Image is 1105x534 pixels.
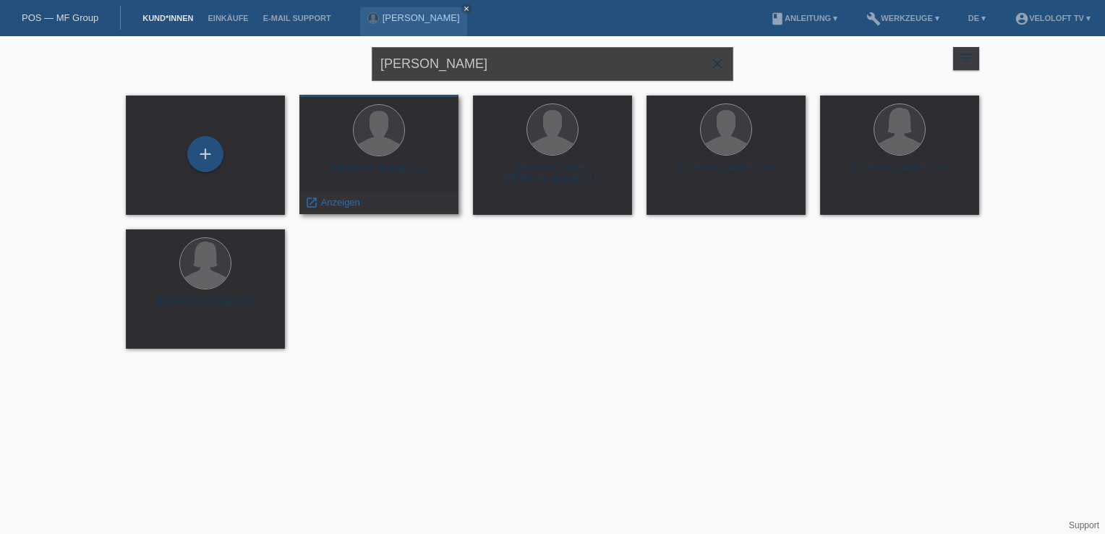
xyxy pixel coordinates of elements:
[200,14,255,22] a: Einkäufe
[658,162,794,185] div: [PERSON_NAME] (59)
[832,162,968,185] div: [PERSON_NAME] (52)
[485,162,620,185] div: [PERSON_NAME] [PERSON_NAME] (71)
[305,196,318,209] i: launch
[463,5,470,12] i: close
[22,12,98,23] a: POS — MF Group
[383,12,460,23] a: [PERSON_NAME]
[256,14,338,22] a: E-Mail Support
[770,12,785,26] i: book
[305,197,360,208] a: launch Anzeigen
[137,296,273,319] div: [PERSON_NAME] (50)
[461,4,472,14] a: close
[188,142,223,166] div: Kund*in hinzufügen
[372,47,733,81] input: Suche...
[1015,12,1029,26] i: account_circle
[763,14,845,22] a: bookAnleitung ▾
[135,14,200,22] a: Kund*innen
[958,50,974,66] i: filter_list
[311,163,447,186] div: [PERSON_NAME] (61)
[961,14,993,22] a: DE ▾
[709,55,726,72] i: close
[1007,14,1098,22] a: account_circleVeloLoft TV ▾
[866,12,881,26] i: build
[859,14,947,22] a: buildWerkzeuge ▾
[1069,520,1099,530] a: Support
[321,197,360,208] span: Anzeigen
